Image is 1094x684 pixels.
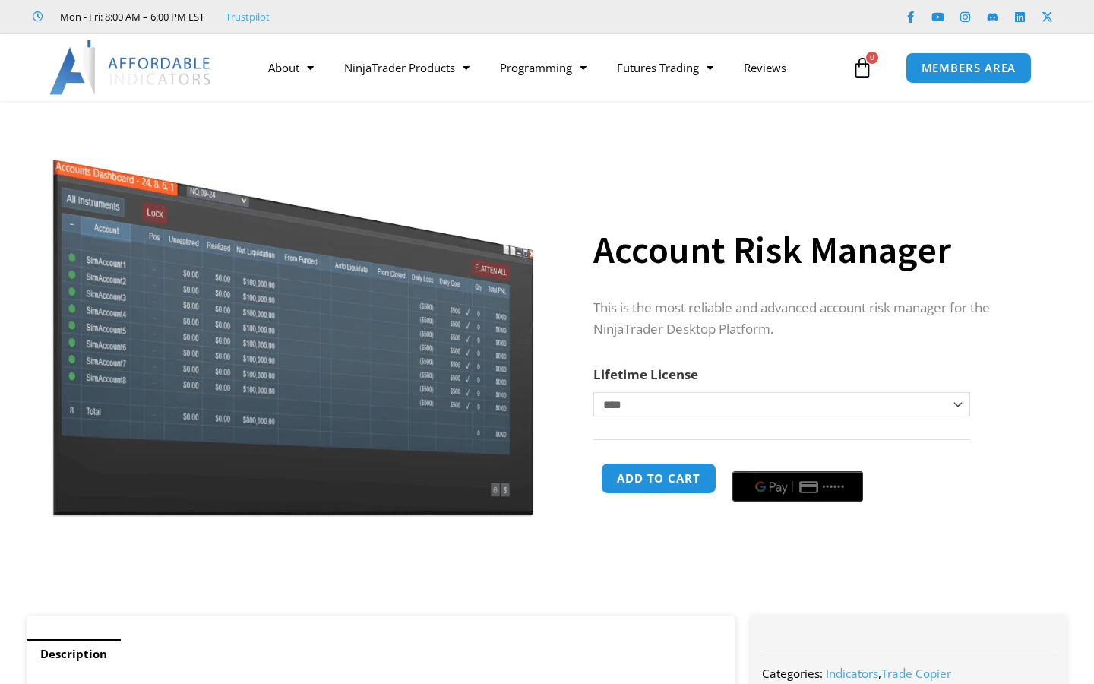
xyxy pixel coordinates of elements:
a: Reviews [729,50,802,85]
span: 0 [866,52,878,64]
iframe: Secure payment input frame [729,461,866,462]
span: MEMBERS AREA [922,62,1017,74]
button: Add to cart [601,463,716,494]
img: LogoAI | Affordable Indicators – NinjaTrader [49,40,213,95]
a: Indicators [826,666,878,681]
a: Description [27,639,121,669]
h1: Account Risk Manager [593,223,1037,277]
span: Categories: [762,666,823,681]
a: MEMBERS AREA [906,52,1032,84]
a: About [253,50,329,85]
a: 0 [829,46,896,90]
a: Trade Copier [881,666,951,681]
a: Programming [485,50,602,85]
span: , [826,666,951,681]
img: Screenshot 2024-08-26 15462845454 | Affordable Indicators – NinjaTrader [49,128,537,517]
p: This is the most reliable and advanced account risk manager for the NinjaTrader Desktop Platform. [593,297,1037,341]
button: Buy with GPay [732,471,863,502]
span: Mon - Fri: 8:00 AM – 6:00 PM EST [56,8,204,26]
a: NinjaTrader Products [329,50,485,85]
label: Lifetime License [593,366,698,383]
nav: Menu [253,50,848,85]
a: Futures Trading [602,50,729,85]
a: Trustpilot [226,8,270,26]
text: •••••• [822,482,845,492]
